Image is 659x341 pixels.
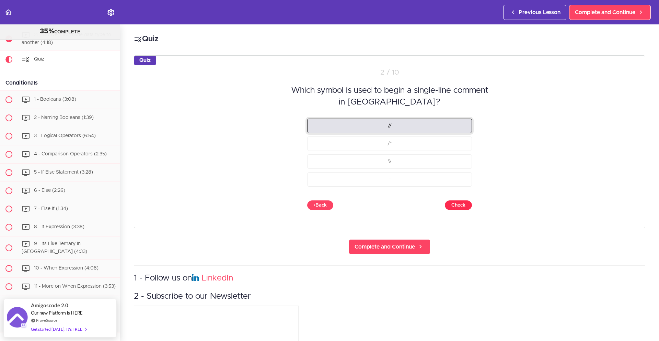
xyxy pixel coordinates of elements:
span: 8 - If Expression (3:38) [34,224,84,229]
button: go back [307,200,333,210]
a: Complete and Continue [569,5,651,20]
span: 2 - Naming Booleans (1:39) [34,115,94,120]
button: submit answer [445,200,472,210]
span: Complete and Continue [575,8,635,16]
span: 6 - Else (2:26) [34,188,65,193]
button: \\ [307,154,472,168]
span: 1 - Booleans (3:08) [34,97,76,102]
div: Quiz [134,56,156,65]
div: Question 2 out of 10 [307,68,472,78]
span: Our new Platform is HERE [31,310,83,316]
svg: Back to course curriculum [4,8,12,16]
h2: Quiz [134,33,645,45]
span: 5 - If Else Statement (3:28) [34,170,93,175]
div: Get started [DATE]. It's FREE [31,325,86,333]
a: Previous Lesson [503,5,566,20]
svg: Settings Menu [107,8,115,16]
span: Amigoscode 2.0 [31,301,68,309]
span: '' [389,177,391,181]
span: 3 - Logical Operators (6:54) [34,133,96,138]
h3: 2 - Subscribe to our Newsletter [134,291,645,302]
span: 9 - Ifs Like Ternary In [GEOGRAPHIC_DATA] (4:33) [22,241,87,254]
span: 35% [40,28,54,35]
a: Complete and Continue [349,239,430,254]
span: \\ [388,159,392,164]
img: provesource social proof notification image [7,307,27,329]
span: // [388,123,392,128]
a: LinkedIn [201,274,233,282]
span: Complete and Continue [355,243,415,251]
span: Previous Lesson [519,8,560,16]
button: '' [307,172,472,186]
span: Quiz [34,57,44,62]
span: 10 - When Expression (4:08) [34,266,99,271]
span: 7 - Else If (1:34) [34,206,68,211]
div: COMPLETE [9,27,111,36]
a: ProveSource [36,317,57,323]
span: 11 - More on When Expression (3:53) [34,284,116,289]
div: Which symbol is used to begin a single-line comment in [GEOGRAPHIC_DATA]? [290,85,489,108]
h3: 1 - Follow us on [134,273,645,284]
span: 4 - Comparison Operators (2:35) [34,152,107,156]
button: // [307,118,472,133]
